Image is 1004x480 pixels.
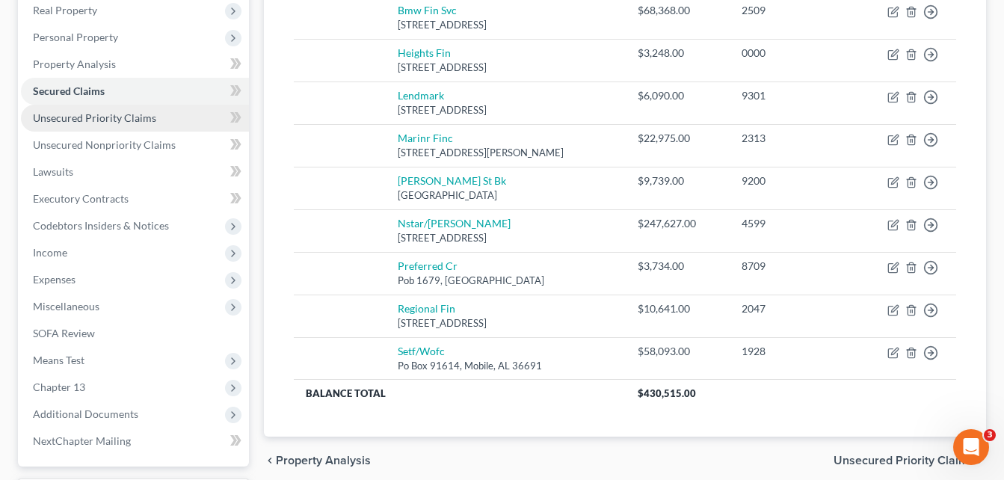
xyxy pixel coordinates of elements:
[742,88,843,103] div: 9301
[398,146,614,160] div: [STREET_ADDRESS][PERSON_NAME]
[398,4,457,16] a: Bmw Fin Svc
[398,174,506,187] a: [PERSON_NAME] St Bk
[33,327,95,339] span: SOFA Review
[984,429,996,441] span: 3
[21,105,249,132] a: Unsecured Priority Claims
[742,301,843,316] div: 2047
[638,259,718,274] div: $3,734.00
[398,259,458,272] a: Preferred Cr
[742,173,843,188] div: 9200
[398,132,453,144] a: Marinr Finc
[398,302,455,315] a: Regional Fin
[21,78,249,105] a: Secured Claims
[638,344,718,359] div: $58,093.00
[638,3,718,18] div: $68,368.00
[33,31,118,43] span: Personal Property
[264,455,276,467] i: chevron_left
[742,46,843,61] div: 0000
[398,274,614,288] div: Pob 1679, [GEOGRAPHIC_DATA]
[398,359,614,373] div: Po Box 91614, Mobile, AL 36691
[33,300,99,313] span: Miscellaneous
[638,131,718,146] div: $22,975.00
[21,132,249,159] a: Unsecured Nonpriority Claims
[21,185,249,212] a: Executory Contracts
[33,219,169,232] span: Codebtors Insiders & Notices
[398,345,445,357] a: Setf/Wofc
[638,216,718,231] div: $247,627.00
[264,455,371,467] button: chevron_left Property Analysis
[638,46,718,61] div: $3,248.00
[33,138,176,151] span: Unsecured Nonpriority Claims
[638,173,718,188] div: $9,739.00
[398,46,451,59] a: Heights Fin
[638,301,718,316] div: $10,641.00
[398,316,614,330] div: [STREET_ADDRESS]
[276,455,371,467] span: Property Analysis
[33,111,156,124] span: Unsecured Priority Claims
[33,246,67,259] span: Income
[742,3,843,18] div: 2509
[33,273,76,286] span: Expenses
[33,58,116,70] span: Property Analysis
[21,159,249,185] a: Lawsuits
[21,320,249,347] a: SOFA Review
[742,344,843,359] div: 1928
[33,84,105,97] span: Secured Claims
[398,89,444,102] a: Lendmark
[398,217,511,230] a: Nstar/[PERSON_NAME]
[33,407,138,420] span: Additional Documents
[21,51,249,78] a: Property Analysis
[742,216,843,231] div: 4599
[638,387,696,399] span: $430,515.00
[834,455,974,467] span: Unsecured Priority Claims
[33,354,84,366] span: Means Test
[294,380,626,407] th: Balance Total
[953,429,989,465] iframe: Intercom live chat
[834,455,986,467] button: Unsecured Priority Claims chevron_right
[638,88,718,103] div: $6,090.00
[33,381,85,393] span: Chapter 13
[33,165,73,178] span: Lawsuits
[33,192,129,205] span: Executory Contracts
[398,61,614,75] div: [STREET_ADDRESS]
[742,131,843,146] div: 2313
[398,103,614,117] div: [STREET_ADDRESS]
[21,428,249,455] a: NextChapter Mailing
[33,4,97,16] span: Real Property
[398,231,614,245] div: [STREET_ADDRESS]
[742,259,843,274] div: 8709
[398,188,614,203] div: [GEOGRAPHIC_DATA]
[33,434,131,447] span: NextChapter Mailing
[398,18,614,32] div: [STREET_ADDRESS]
